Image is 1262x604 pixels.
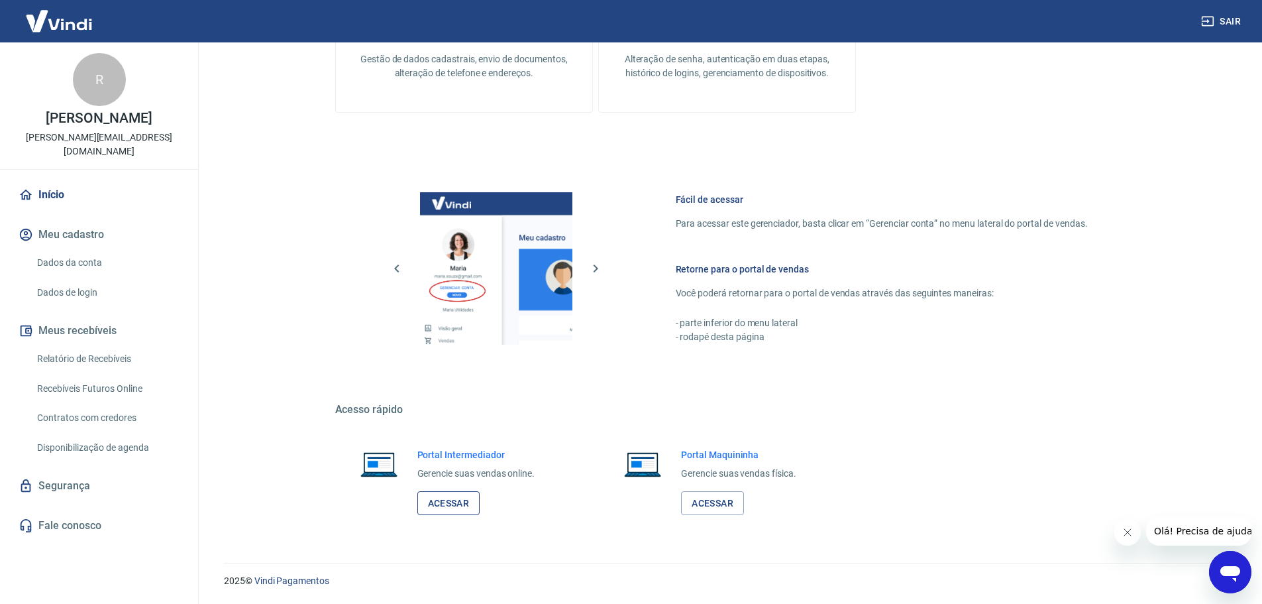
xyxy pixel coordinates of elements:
iframe: Botão para abrir a janela de mensagens [1209,551,1251,593]
a: Dados de login [32,279,182,306]
p: Alteração de senha, autenticação em duas etapas, histórico de logins, gerenciamento de dispositivos. [620,52,834,80]
a: Relatório de Recebíveis [32,345,182,373]
iframe: Mensagem da empresa [1146,516,1251,546]
p: Gestão de dados cadastrais, envio de documentos, alteração de telefone e endereços. [357,52,571,80]
a: Segurança [16,471,182,501]
a: Vindi Pagamentos [254,575,329,586]
img: Imagem de um notebook aberto [615,448,670,480]
a: Recebíveis Futuros Online [32,375,182,402]
a: Dados da conta [32,249,182,276]
img: Imagem da dashboard mostrando o botão de gerenciar conta na sidebar no lado esquerdo [420,192,572,345]
a: Início [16,180,182,210]
div: R [73,53,126,106]
img: Imagem de um notebook aberto [351,448,407,480]
button: Meu cadastro [16,220,182,249]
a: Fale conosco [16,511,182,540]
p: [PERSON_NAME][EMAIL_ADDRESS][DOMAIN_NAME] [11,131,187,158]
p: - rodapé desta página [676,330,1088,344]
button: Meus recebíveis [16,316,182,345]
a: Disponibilização de agenda [32,434,182,461]
p: Gerencie suas vendas física. [681,467,796,481]
span: Olá! Precisa de ajuda? [8,9,111,20]
button: Sair [1198,9,1246,34]
p: Você poderá retornar para o portal de vendas através das seguintes maneiras: [676,286,1088,300]
h6: Fácil de acessar [676,193,1088,206]
p: - parte inferior do menu lateral [676,316,1088,330]
h6: Portal Intermediador [417,448,535,461]
p: 2025 © [224,574,1230,588]
iframe: Fechar mensagem [1114,519,1141,546]
h6: Retorne para o portal de vendas [676,263,1088,276]
a: Acessar [681,491,744,516]
p: [PERSON_NAME] [46,111,152,125]
a: Acessar [417,491,480,516]
p: Para acessar este gerenciador, basta clicar em “Gerenciar conta” no menu lateral do portal de ven... [676,217,1088,231]
p: Gerencie suas vendas online. [417,467,535,481]
img: Vindi [16,1,102,41]
h5: Acesso rápido [335,403,1120,416]
a: Contratos com credores [32,404,182,432]
h6: Portal Maquininha [681,448,796,461]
